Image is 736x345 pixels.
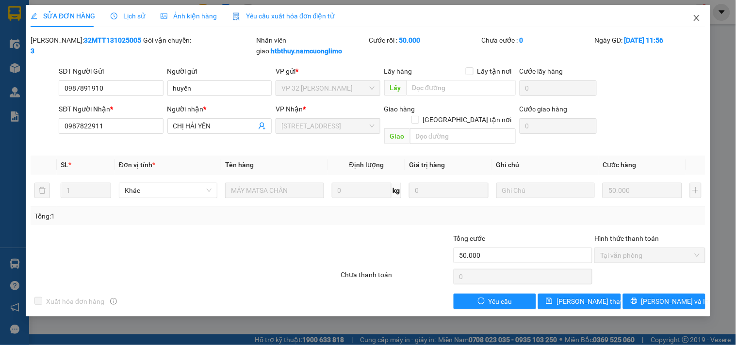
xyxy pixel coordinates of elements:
[271,47,342,55] b: htbthuy.namcuonglimo
[409,183,489,198] input: 0
[624,36,663,44] b: [DATE] 11:56
[603,161,636,169] span: Cước hàng
[91,53,406,65] li: Hotline: 1900400028
[496,183,595,198] input: Ghi Chú
[492,156,599,174] th: Ghi chú
[34,183,50,198] button: delete
[384,128,410,144] span: Giao
[489,296,512,307] span: Yêu cầu
[520,80,597,96] input: Cước lấy hàng
[144,35,254,46] div: Gói vận chuyển:
[59,66,163,77] div: SĐT Người Gửi
[31,13,37,19] span: edit
[538,294,621,309] button: save[PERSON_NAME] thay đổi
[384,80,407,95] span: Lấy
[410,128,516,144] input: Dọc đường
[419,114,516,125] span: [GEOGRAPHIC_DATA] tận nơi
[119,161,155,169] span: Đơn vị tính
[256,35,367,56] div: Nhân viên giao:
[225,161,254,169] span: Tên hàng
[111,13,117,19] span: clock-circle
[340,269,452,286] div: Chưa thanh toán
[167,104,272,114] div: Người nhận
[91,41,406,53] li: Số nhà [STREET_ADDRESS][PERSON_NAME]
[546,298,553,305] span: save
[276,66,380,77] div: VP gửi
[603,183,682,198] input: 0
[281,119,374,133] span: 142 Hai Bà Trưng
[232,12,335,20] span: Yêu cầu xuất hóa đơn điện tử
[281,81,374,95] span: VP 32 Mạc Thái Tổ
[454,235,486,242] span: Tổng cước
[556,296,634,307] span: [PERSON_NAME] thay đổi
[520,67,563,75] label: Cước lấy hàng
[111,12,145,20] span: Lịch sử
[454,294,536,309] button: exclamation-circleYêu cầu
[384,105,415,113] span: Giao hàng
[118,11,379,38] b: Công ty TNHH Trọng Hiếu Phú Thọ - Nam Cường Limousine
[683,5,710,32] button: Close
[42,296,108,307] span: Xuất hóa đơn hàng
[407,80,516,95] input: Dọc đường
[594,235,659,242] label: Hình thức thanh toán
[693,14,701,22] span: close
[125,183,212,198] span: Khác
[225,183,324,198] input: VD: Bàn, Ghế
[399,36,420,44] b: 50.000
[369,35,479,46] div: Cước rồi :
[31,35,141,56] div: [PERSON_NAME]:
[520,105,568,113] label: Cước giao hàng
[258,122,266,130] span: user-add
[600,248,699,263] span: Tại văn phòng
[167,66,272,77] div: Người gửi
[276,105,303,113] span: VP Nhận
[482,35,592,46] div: Chưa cước :
[478,298,485,305] span: exclamation-circle
[623,294,705,309] button: printer[PERSON_NAME] và In
[349,161,384,169] span: Định lượng
[384,67,412,75] span: Lấy hàng
[161,13,167,19] span: picture
[520,36,523,44] b: 0
[631,298,638,305] span: printer
[474,66,516,77] span: Lấy tận nơi
[409,161,445,169] span: Giá trị hàng
[34,211,285,221] div: Tổng: 1
[690,183,702,198] button: plus
[110,298,117,305] span: info-circle
[31,12,95,20] span: SỬA ĐƠN HÀNG
[641,296,709,307] span: [PERSON_NAME] và In
[520,118,597,134] input: Cước giao hàng
[61,161,68,169] span: SL
[31,36,141,55] b: 32MTT1310250053
[59,104,163,114] div: SĐT Người Nhận
[232,13,240,20] img: icon
[392,183,401,198] span: kg
[594,35,705,46] div: Ngày GD:
[161,12,217,20] span: Ảnh kiện hàng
